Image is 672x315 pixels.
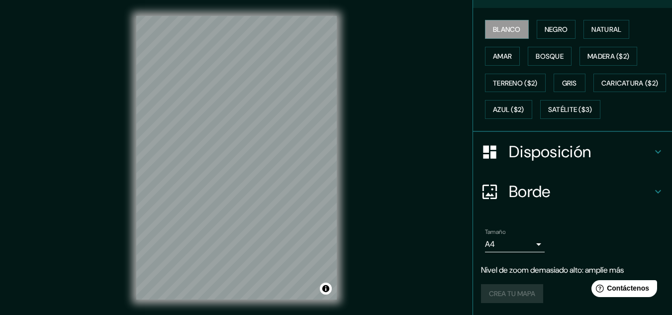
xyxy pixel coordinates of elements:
font: Terreno ($2) [493,79,538,88]
font: A4 [485,239,495,249]
button: Natural [583,20,629,39]
font: Bosque [536,52,564,61]
font: Madera ($2) [587,52,629,61]
button: Bosque [528,47,572,66]
font: Azul ($2) [493,105,524,114]
font: Negro [545,25,568,34]
div: Borde [473,172,672,211]
button: Satélite ($3) [540,100,600,119]
button: Negro [537,20,576,39]
font: Amar [493,52,512,61]
font: Nivel de zoom demasiado alto: amplíe más [481,265,624,275]
button: Madera ($2) [579,47,637,66]
font: Tamaño [485,228,505,236]
button: Amar [485,47,520,66]
font: Borde [509,181,551,202]
iframe: Lanzador de widgets de ayuda [583,276,661,304]
font: Caricatura ($2) [601,79,659,88]
font: Satélite ($3) [548,105,592,114]
button: Activar o desactivar atribución [320,283,332,295]
div: A4 [485,236,545,252]
font: Gris [562,79,577,88]
button: Azul ($2) [485,100,532,119]
div: Disposición [473,132,672,172]
button: Blanco [485,20,529,39]
button: Terreno ($2) [485,74,546,93]
font: Blanco [493,25,521,34]
button: Caricatura ($2) [593,74,667,93]
button: Gris [554,74,585,93]
canvas: Mapa [136,16,337,300]
font: Natural [591,25,621,34]
font: Disposición [509,141,591,162]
